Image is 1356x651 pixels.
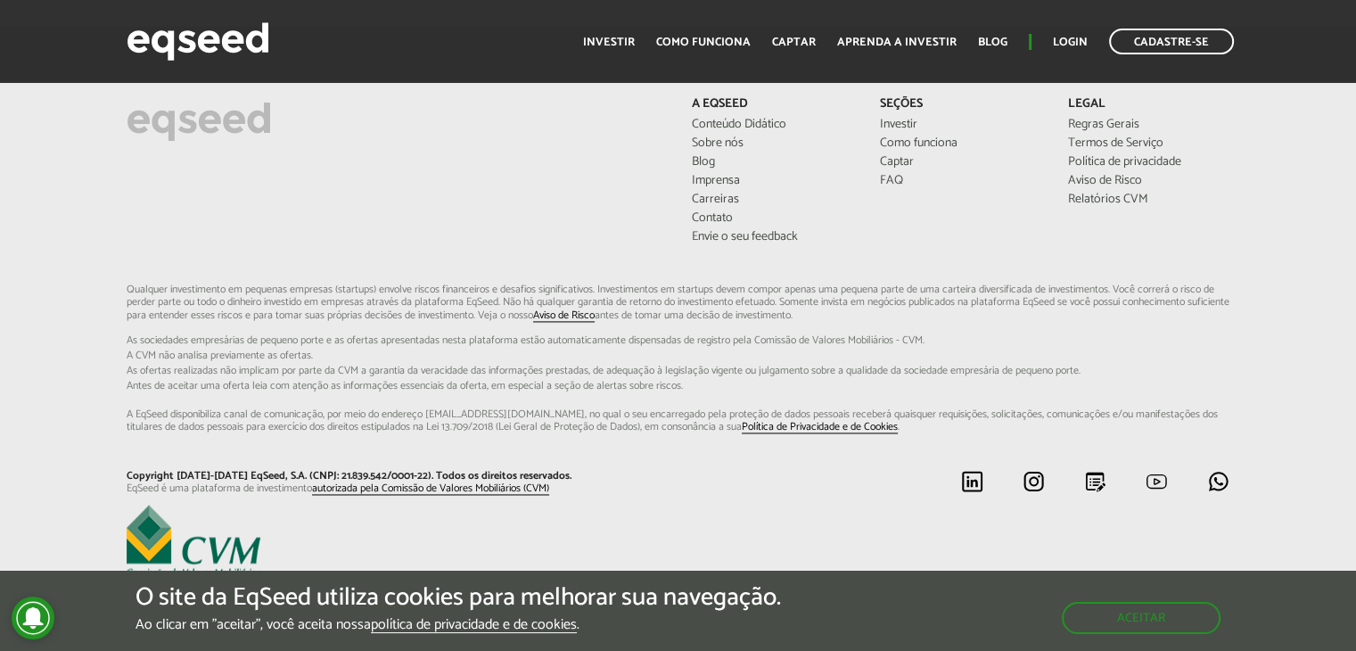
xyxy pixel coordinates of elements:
a: Cadastre-se [1109,29,1234,54]
a: FAQ [880,175,1041,187]
a: Envie o seu feedback [692,231,853,243]
p: Ao clicar em "aceitar", você aceita nossa . [136,616,781,633]
a: Política de Privacidade e de Cookies [742,422,898,433]
a: Termos de Serviço [1068,137,1229,150]
p: Qualquer investimento em pequenas empresas (startups) envolve riscos financeiros e desafios signi... [127,284,1230,434]
a: Aviso de Risco [1068,175,1229,187]
img: EqSeed [127,18,269,65]
span: As ofertas realizadas não implicam por parte da CVM a garantia da veracidade das informações p... [127,366,1230,376]
a: Contato [692,212,853,225]
img: linkedin.svg [961,470,983,492]
a: Relatórios CVM [1068,194,1229,206]
a: Blog [978,37,1007,48]
p: EqSeed é uma plataforma de investimento [127,482,665,495]
a: política de privacidade e de cookies [371,618,577,633]
a: Investir [583,37,635,48]
a: Aviso de Risco [533,310,595,322]
img: instagram.svg [1023,470,1045,492]
img: whatsapp.svg [1207,470,1229,492]
a: Regras Gerais [1068,119,1229,131]
span: Antes de aceitar uma oferta leia com atenção as informações essenciais da oferta, em especial... [127,381,1230,391]
p: A EqSeed [692,97,853,112]
a: Captar [880,156,1041,169]
a: Imprensa [692,175,853,187]
a: Login [1053,37,1088,48]
span: As sociedades empresárias de pequeno porte e as ofertas apresentadas nesta plataforma estão aut... [127,335,1230,346]
img: blog.svg [1084,470,1106,492]
a: Sobre nós [692,137,853,150]
a: Política de privacidade [1068,156,1229,169]
a: Captar [772,37,816,48]
a: Como funciona [880,137,1041,150]
a: Como funciona [656,37,751,48]
a: Conteúdo Didático [692,119,853,131]
a: autorizada pela Comissão de Valores Mobiliários (CVM) [312,483,549,495]
a: Aprenda a investir [837,37,957,48]
p: Copyright [DATE]-[DATE] EqSeed, S.A. (CNPJ: 21.839.542/0001-22). Todos os direitos reservados. [127,470,665,482]
button: Aceitar [1062,602,1220,634]
img: EqSeed é uma plataforma de investimento autorizada pela Comissão de Valores Mobiliários (CVM) [127,505,260,576]
p: Legal [1068,97,1229,112]
img: EqSeed Logo [127,97,271,145]
h5: O site da EqSeed utiliza cookies para melhorar sua navegação. [136,584,781,612]
p: Seções [880,97,1041,112]
img: youtube.svg [1146,470,1168,492]
a: Investir [880,119,1041,131]
span: A CVM não analisa previamente as ofertas. [127,350,1230,361]
a: Blog [692,156,853,169]
a: Carreiras [692,194,853,206]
